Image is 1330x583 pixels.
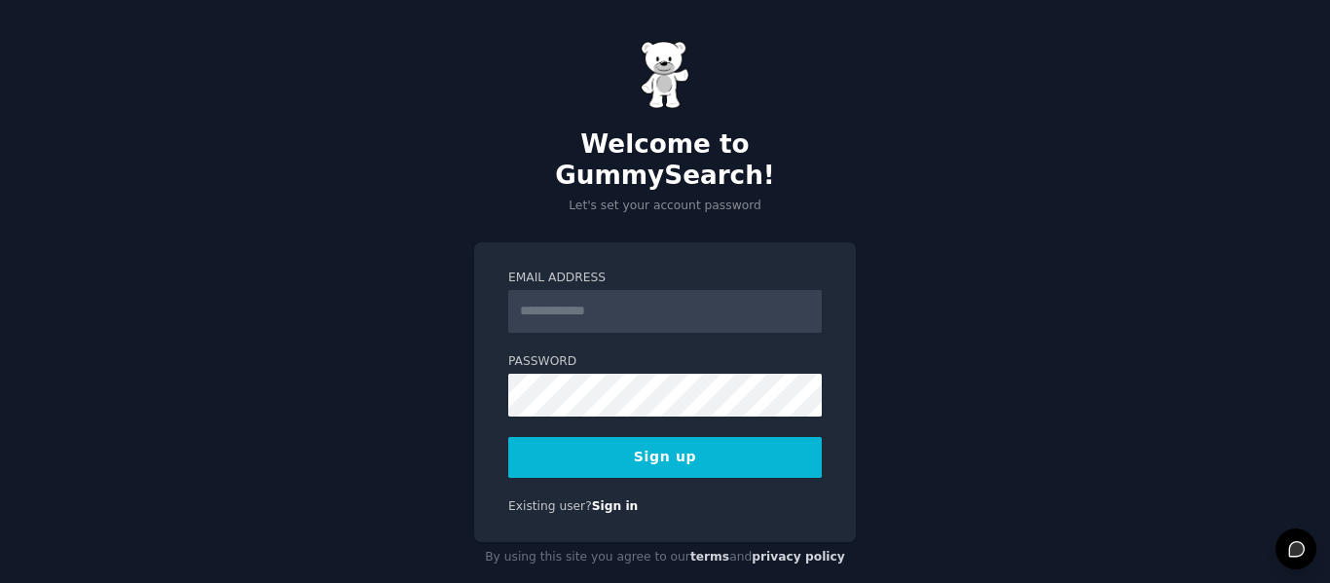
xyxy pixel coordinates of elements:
[641,41,689,109] img: Gummy Bear
[752,550,845,564] a: privacy policy
[592,499,639,513] a: Sign in
[508,270,822,287] label: Email Address
[474,198,856,215] p: Let's set your account password
[508,437,822,478] button: Sign up
[508,499,592,513] span: Existing user?
[508,353,822,371] label: Password
[474,542,856,573] div: By using this site you agree to our and
[474,129,856,191] h2: Welcome to GummySearch!
[690,550,729,564] a: terms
